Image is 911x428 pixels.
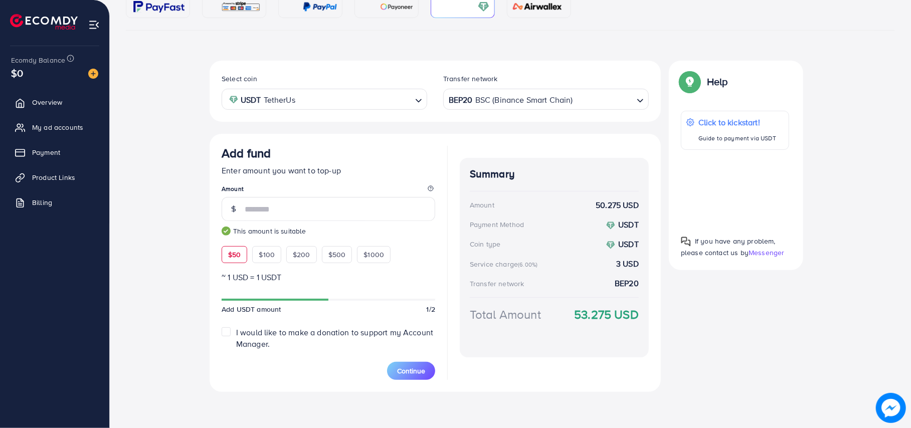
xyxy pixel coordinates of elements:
span: 1/2 [427,304,435,314]
small: This amount is suitable [222,226,435,236]
input: Search for option [298,92,411,107]
img: image [88,69,98,79]
img: image [876,393,906,423]
span: Billing [32,197,52,207]
strong: USDT [618,219,639,230]
span: My ad accounts [32,122,83,132]
img: guide [222,227,231,236]
label: Select coin [222,74,257,84]
img: card [380,1,413,13]
span: Messenger [749,248,784,258]
strong: BEP20 [615,278,639,289]
div: Payment Method [470,220,524,230]
span: BSC (Binance Smart Chain) [475,93,573,107]
div: Search for option [443,89,649,109]
span: $500 [328,250,346,260]
a: Payment [8,142,102,162]
span: Payment [32,147,60,157]
span: Overview [32,97,62,107]
img: logo [10,14,78,30]
p: Help [707,76,728,88]
small: (6.00%) [518,261,537,269]
img: card [133,1,185,13]
span: $100 [259,250,275,260]
button: Continue [387,362,435,380]
img: Popup guide [681,237,691,247]
span: $1000 [363,250,384,260]
span: $0 [11,66,23,80]
p: Click to kickstart! [698,116,776,128]
a: Product Links [8,167,102,187]
img: coin [606,221,615,230]
img: card [478,1,489,13]
a: Billing [8,192,102,212]
img: Popup guide [681,73,699,91]
span: I would like to make a donation to support my Account Manager. [236,327,433,349]
legend: Amount [222,184,435,197]
span: TetherUs [264,93,295,107]
strong: USDT [241,93,261,107]
strong: 3 USD [616,258,639,270]
img: coin [606,241,615,250]
a: Overview [8,92,102,112]
p: Enter amount you want to top-up [222,164,435,176]
div: Search for option [222,89,427,109]
span: If you have any problem, please contact us by [681,236,776,258]
img: card [221,1,261,13]
h3: Add fund [222,146,271,160]
div: Total Amount [470,306,541,323]
span: $200 [293,250,310,260]
img: card [509,1,566,13]
p: ~ 1 USD = 1 USDT [222,271,435,283]
a: My ad accounts [8,117,102,137]
img: coin [229,95,238,104]
span: Add USDT amount [222,304,281,314]
h4: Summary [470,168,639,180]
span: $50 [228,250,241,260]
strong: 50.275 USD [596,199,639,211]
span: Ecomdy Balance [11,55,65,65]
strong: 53.275 USD [574,306,639,323]
strong: BEP20 [449,93,473,107]
input: Search for option [574,92,633,107]
strong: USDT [618,239,639,250]
label: Transfer network [443,74,498,84]
p: Guide to payment via USDT [698,132,776,144]
img: card [303,1,337,13]
div: Service charge [470,259,540,269]
span: Product Links [32,172,75,182]
div: Coin type [470,239,500,249]
div: Amount [470,200,494,210]
img: menu [88,19,100,31]
div: Transfer network [470,279,524,289]
span: Continue [397,366,425,376]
